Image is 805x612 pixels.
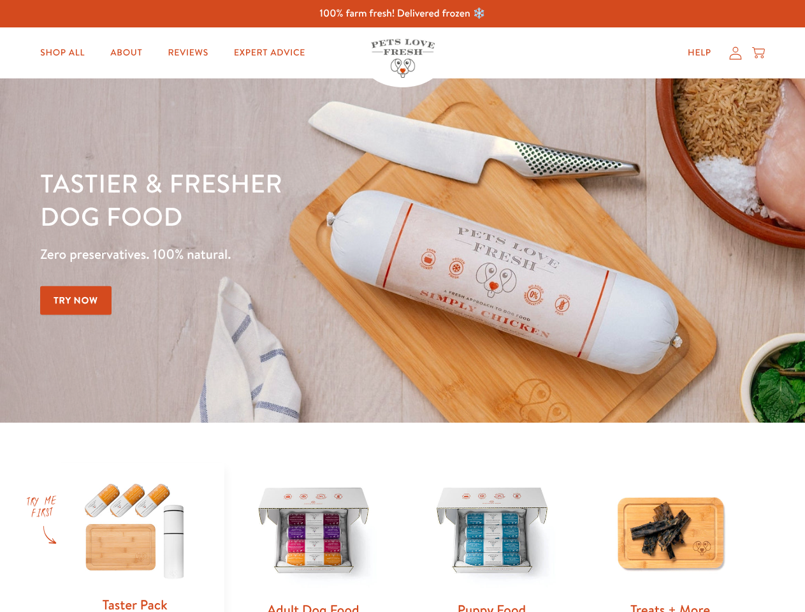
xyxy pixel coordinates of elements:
a: Try Now [40,286,112,315]
a: Shop All [30,40,95,66]
a: About [100,40,152,66]
p: Zero preservatives. 100% natural. [40,243,523,266]
a: Reviews [157,40,218,66]
h1: Tastier & fresher dog food [40,166,523,233]
a: Expert Advice [224,40,315,66]
a: Help [678,40,722,66]
img: Pets Love Fresh [371,39,435,78]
